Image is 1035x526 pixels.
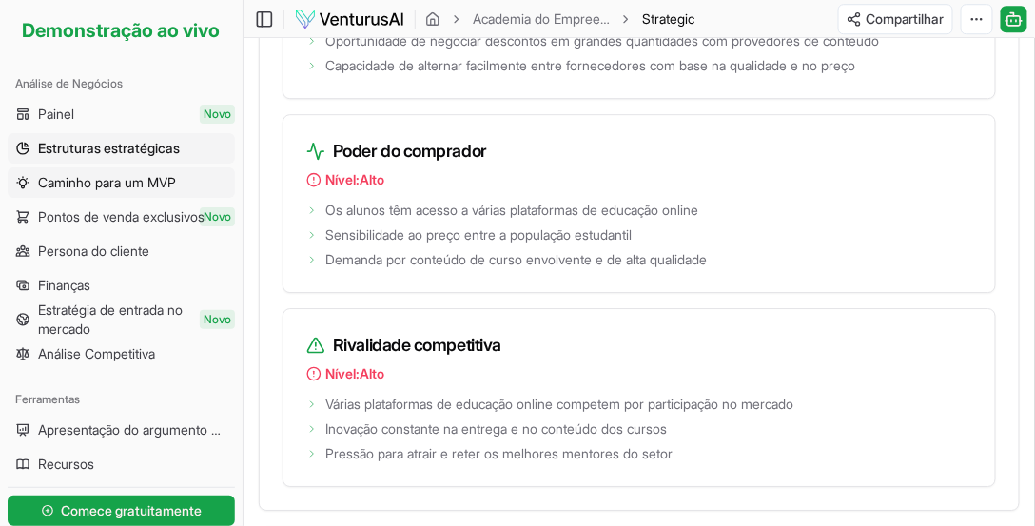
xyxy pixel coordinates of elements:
[8,202,235,232] a: Pontos de venda exclusivosNovo
[642,10,694,29] span: Strategic
[204,312,231,326] font: Novo
[38,174,176,190] font: Caminho para um MVP
[325,32,879,49] font: Oportunidade de negociar descontos em grandes quantidades com provedores de conteúdo
[204,107,231,121] font: Novo
[325,251,707,267] font: Demanda por conteúdo de curso envolvente e de alta qualidade
[38,345,155,361] font: Análise Competitiva
[8,270,235,301] a: Finanças
[325,171,360,187] font: Nível:
[473,10,643,27] font: Academia do Empreendedor
[204,209,231,224] font: Novo
[38,277,90,293] font: Finanças
[8,167,235,198] a: Caminho para um MVP
[38,456,94,472] font: Recursos
[38,208,205,224] font: Pontos de venda exclusivos
[360,171,384,187] font: Alto
[325,57,855,73] font: Capacidade de alternar facilmente entre fornecedores com base na qualidade e no preço
[8,133,235,164] a: Estruturas estratégicas
[325,445,673,461] font: Pressão para atrair e reter os melhores mentores do setor
[333,141,487,161] font: Poder do comprador
[294,8,405,30] img: logotipo
[8,99,235,129] a: PainelNovo
[425,10,694,29] nav: migalha de pão
[473,10,610,29] a: Academia do Empreendedor
[325,420,667,437] font: Inovação constante na entrega e no conteúdo dos cursos
[8,449,235,479] a: Recursos
[325,396,793,412] font: Várias plataformas de educação online competem por participação no mercado
[8,496,235,526] button: Comece gratuitamente
[8,304,235,335] a: Estratégia de entrada no mercadoNovo
[866,10,945,27] font: Compartilhar
[15,76,123,90] font: Análise de Negócios
[8,236,235,266] a: Persona do cliente
[8,415,235,445] a: Apresentação do argumento de venda
[38,243,149,259] font: Persona do cliente
[15,392,80,406] font: Ferramentas
[333,335,501,355] font: Rivalidade competitiva
[838,4,953,34] button: Compartilhar
[325,202,698,218] font: Os alunos têm acesso a várias plataformas de educação online
[325,226,632,243] font: Sensibilidade ao preço entre a população estudantil
[360,365,384,381] font: Alto
[38,106,74,122] font: Painel
[325,365,360,381] font: Nível:
[8,339,235,369] a: Análise Competitiva
[62,502,203,518] font: Comece gratuitamente
[38,140,180,156] font: Estruturas estratégicas
[38,421,266,438] font: Apresentação do argumento de venda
